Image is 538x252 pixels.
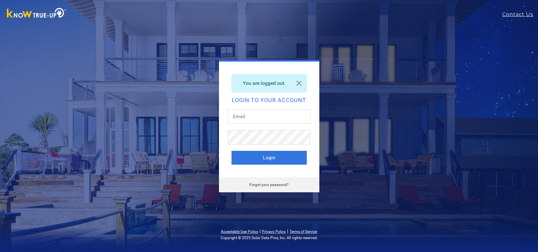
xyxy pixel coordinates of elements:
a: Terms of Service [290,229,317,234]
a: Acceptable Use Policy [221,229,258,234]
span: | [259,228,261,234]
span: | [287,228,288,234]
a: Forgot your password? [249,183,289,187]
input: Email [228,109,311,124]
a: Close [291,74,306,92]
a: Contact Us [502,11,538,18]
div: You are logged out. [232,74,307,92]
a: Privacy Policy [262,229,286,234]
h2: Login to your account [232,97,307,103]
button: Login [232,151,307,165]
img: Know True-Up [4,7,70,21]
